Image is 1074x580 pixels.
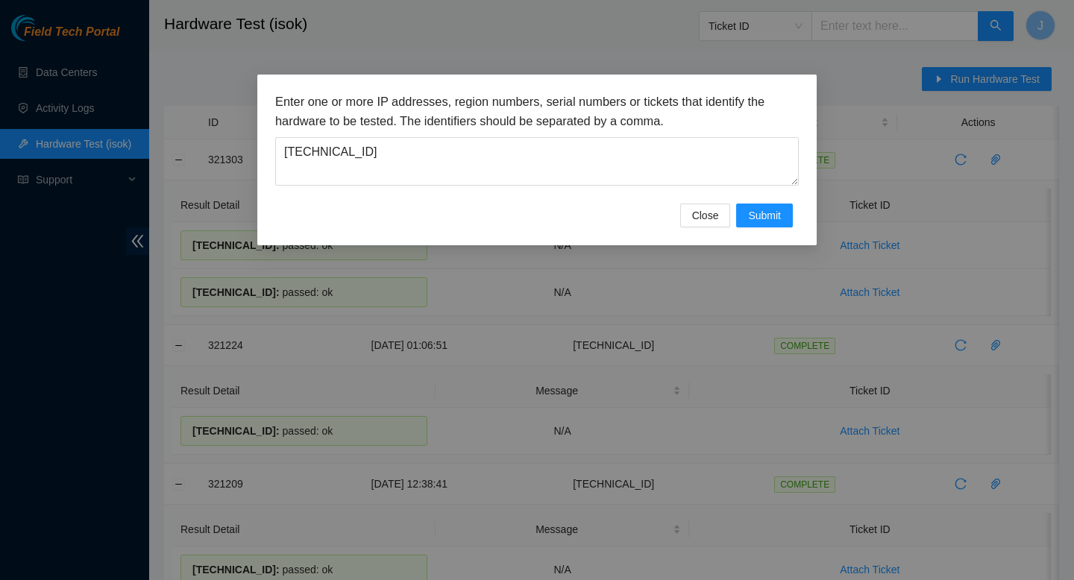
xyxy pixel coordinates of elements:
[275,137,799,186] textarea: [TECHNICAL_ID]
[748,207,781,224] span: Submit
[736,204,793,227] button: Submit
[680,204,731,227] button: Close
[275,92,799,130] h3: Enter one or more IP addresses, region numbers, serial numbers or tickets that identify the hardw...
[692,207,719,224] span: Close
